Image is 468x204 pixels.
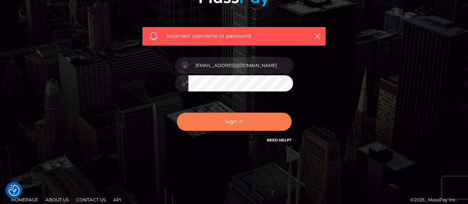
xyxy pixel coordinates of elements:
span: Incorrect username or password. [166,32,302,40]
a: Need Help? [267,138,292,143]
button: Consent Preferences [9,185,20,196]
img: Revisit consent button [9,185,20,196]
input: Username... [188,57,293,74]
div: © 2025 , MassPay Inc. [410,196,462,204]
button: Sign in [177,113,292,131]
